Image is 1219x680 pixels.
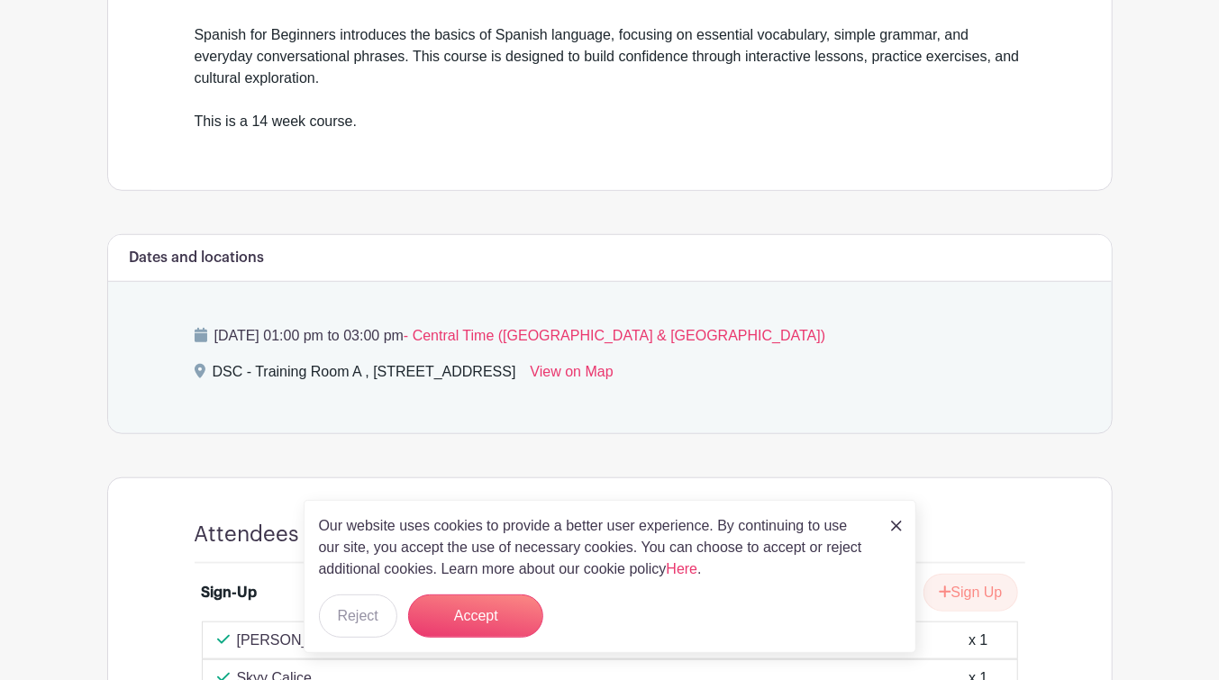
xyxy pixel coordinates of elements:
[237,630,356,651] p: [PERSON_NAME]
[891,521,902,531] img: close_button-5f87c8562297e5c2d7936805f587ecaba9071eb48480494691a3f1689db116b3.svg
[195,521,300,548] h4: Attendees
[969,630,987,651] div: x 1
[923,574,1018,612] button: Sign Up
[667,561,698,576] a: Here
[319,515,872,580] p: Our website uses cookies to provide a better user experience. By continuing to use our site, you ...
[213,361,516,390] div: DSC - Training Room A , [STREET_ADDRESS]
[195,24,1025,132] div: Spanish for Beginners introduces the basics of Spanish language, focusing on essential vocabulary...
[404,328,825,343] span: - Central Time ([GEOGRAPHIC_DATA] & [GEOGRAPHIC_DATA])
[195,325,1025,347] p: [DATE] 01:00 pm to 03:00 pm
[130,249,265,267] h6: Dates and locations
[408,594,543,638] button: Accept
[319,594,397,638] button: Reject
[531,361,614,390] a: View on Map
[202,582,258,603] div: Sign-Up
